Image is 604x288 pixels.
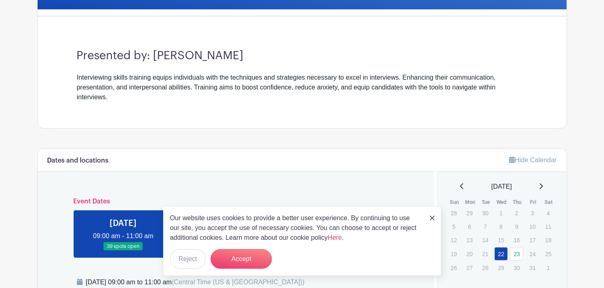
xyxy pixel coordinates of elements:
p: 28 [447,207,460,219]
p: 3 [526,207,539,219]
a: 23 [510,247,523,261]
th: Sun [447,198,463,206]
p: 13 [463,234,476,246]
p: 8 [494,220,508,233]
p: 27 [463,261,476,274]
p: 30 [478,207,492,219]
span: (Central Time (US & [GEOGRAPHIC_DATA])) [172,279,305,286]
p: Our website uses cookies to provide a better user experience. By continuing to use our site, you ... [170,213,421,243]
p: 29 [494,261,508,274]
p: 10 [526,220,539,233]
p: 5 [447,220,460,233]
p: 11 [541,220,555,233]
p: 17 [526,234,539,246]
p: 19 [447,248,460,260]
th: Sat [541,198,557,206]
p: 16 [510,234,523,246]
p: 20 [463,248,476,260]
p: 18 [541,234,555,246]
img: close_button-5f87c8562297e5c2d7936805f587ecaba9071eb48480494691a3f1689db116b3.svg [430,216,435,221]
button: Reject [170,249,206,269]
p: 29 [463,207,476,219]
p: 31 [526,261,539,274]
th: Fri [525,198,541,206]
p: 30 [510,261,523,274]
th: Mon [463,198,478,206]
a: Here [328,234,342,241]
th: Thu [510,198,525,206]
p: 1 [541,261,555,274]
p: 21 [478,248,492,260]
p: 6 [463,220,476,233]
p: 7 [478,220,492,233]
p: 28 [478,261,492,274]
h3: Presented by: [PERSON_NAME] [77,49,528,63]
p: 1 [494,207,508,219]
span: [DATE] [492,182,512,192]
div: [DATE] 09:00 am to 11:00 am [86,277,305,287]
h6: Dates and locations [47,157,109,165]
p: 9 [510,220,523,233]
p: 12 [447,234,460,246]
p: 24 [526,248,539,260]
a: 22 [494,247,508,261]
a: Hide Calendar [509,156,557,163]
th: Wed [494,198,510,206]
p: 14 [478,234,492,246]
p: 4 [541,207,555,219]
h6: Event Dates [67,198,405,205]
p: 2 [510,207,523,219]
p: 26 [447,261,460,274]
p: 25 [541,248,555,260]
th: Tue [478,198,494,206]
button: Accept [211,249,272,269]
p: 15 [494,234,508,246]
div: Interviewing skills training equips individuals with the techniques and strategies necessary to e... [77,73,528,102]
